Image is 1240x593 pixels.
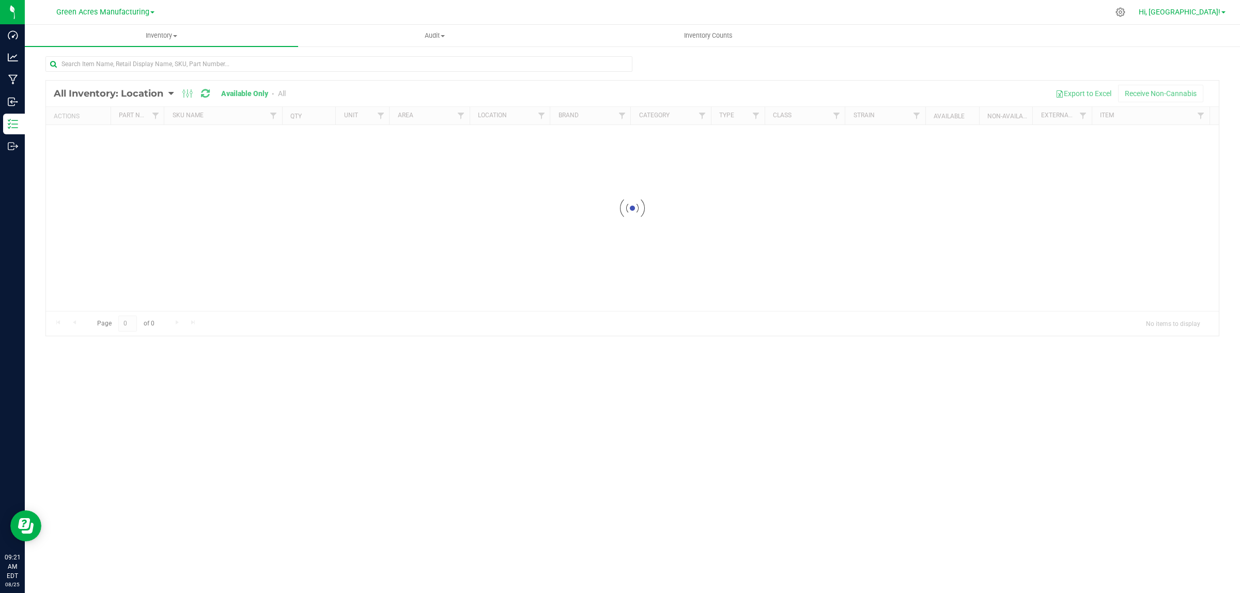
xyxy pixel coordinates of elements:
span: Green Acres Manufacturing [56,8,149,17]
iframe: Resource center [10,510,41,541]
inline-svg: Analytics [8,52,18,63]
a: Audit [298,25,571,46]
p: 09:21 AM EDT [5,553,20,581]
span: Audit [299,31,571,40]
p: 08/25 [5,581,20,588]
span: Hi, [GEOGRAPHIC_DATA]! [1139,8,1220,16]
div: Manage settings [1114,7,1127,17]
a: Inventory [25,25,298,46]
inline-svg: Manufacturing [8,74,18,85]
span: Inventory Counts [670,31,747,40]
span: Inventory [25,31,298,40]
inline-svg: Outbound [8,141,18,151]
input: Search Item Name, Retail Display Name, SKU, Part Number... [45,56,632,72]
inline-svg: Inbound [8,97,18,107]
a: Inventory Counts [571,25,845,46]
inline-svg: Dashboard [8,30,18,40]
inline-svg: Inventory [8,119,18,129]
